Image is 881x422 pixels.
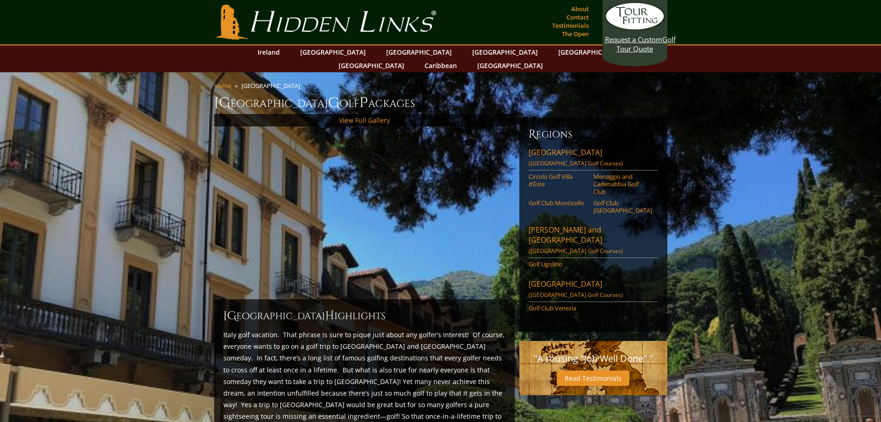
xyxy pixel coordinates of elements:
a: [GEOGRAPHIC_DATA] [382,45,456,59]
a: [GEOGRAPHIC_DATA] [334,59,409,72]
a: Golf Club Monticello [529,199,587,207]
a: Golf Club [GEOGRAPHIC_DATA] [593,199,652,214]
a: Golf Ugolino [529,260,587,268]
a: [GEOGRAPHIC_DATA] [554,45,628,59]
a: Read Testimonials [557,371,629,386]
a: Ireland [253,45,284,59]
a: [GEOGRAPHIC_DATA]([GEOGRAPHIC_DATA] Golf Courses) [529,279,658,302]
span: Request a Custom [605,35,662,44]
a: Home [214,82,231,90]
span: P [359,94,368,112]
a: [GEOGRAPHIC_DATA]([GEOGRAPHIC_DATA] Golf Courses) [529,147,658,170]
a: Caribbean [420,59,462,72]
h6: Regions [529,127,658,142]
a: [GEOGRAPHIC_DATA] [473,59,548,72]
a: Menaggio and Cadenabbia Golf Club [593,173,652,195]
span: ([GEOGRAPHIC_DATA] Golf Courses) [529,247,623,255]
h2: [GEOGRAPHIC_DATA] ighlights [223,309,505,323]
span: ([GEOGRAPHIC_DATA] Golf Courses) [529,291,623,299]
span: H [325,309,334,323]
a: View Full Gallery [339,116,390,125]
a: [GEOGRAPHIC_DATA] [296,45,370,59]
a: [PERSON_NAME] and [GEOGRAPHIC_DATA]([GEOGRAPHIC_DATA] Golf Courses) [529,225,658,258]
span: G [328,94,339,112]
p: "A rousing "Job Well Done"." [529,350,658,367]
h1: [GEOGRAPHIC_DATA] olf ackages [214,94,667,112]
a: The Open [560,27,591,40]
a: Contact [564,11,591,24]
a: About [569,2,591,15]
a: Testimonials [550,19,591,32]
a: Request a CustomGolf Tour Quote [605,2,665,53]
li: [GEOGRAPHIC_DATA] [241,82,304,90]
a: Circolo Golf Villa d’Este [529,173,587,188]
a: Golf Club Venezia [529,304,587,312]
a: [GEOGRAPHIC_DATA] [468,45,542,59]
span: ([GEOGRAPHIC_DATA] Golf Courses) [529,159,623,167]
